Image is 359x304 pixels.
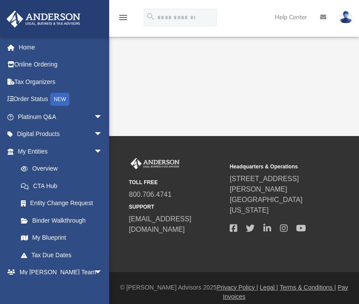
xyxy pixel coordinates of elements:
img: Anderson Advisors Platinum Portal [4,10,83,28]
div: NEW [50,93,69,106]
a: Tax Due Dates [12,246,116,264]
a: Online Ordering [6,56,116,73]
a: 800.706.4741 [129,191,172,198]
a: Digital Productsarrow_drop_down [6,126,116,143]
a: Order StatusNEW [6,91,116,108]
a: menu [118,17,128,23]
span: arrow_drop_down [94,126,111,143]
a: CTA Hub [12,177,116,195]
i: menu [118,12,128,23]
img: User Pic [339,11,352,24]
span: arrow_drop_down [94,264,111,282]
a: Pay Invoices [223,284,348,300]
a: Legal | [260,284,278,291]
a: My Entitiesarrow_drop_down [6,143,116,160]
a: Terms & Conditions | [280,284,336,291]
a: My Blueprint [12,229,111,247]
div: © [PERSON_NAME] Advisors 2025 [109,283,359,301]
a: My [PERSON_NAME] Teamarrow_drop_down [6,264,111,281]
a: Overview [12,160,116,178]
a: [GEOGRAPHIC_DATA][US_STATE] [230,196,303,214]
a: [STREET_ADDRESS][PERSON_NAME] [230,175,299,193]
small: Headquarters & Operations [230,163,324,171]
a: [EMAIL_ADDRESS][DOMAIN_NAME] [129,215,191,233]
a: Entity Change Request [12,195,116,212]
small: SUPPORT [129,203,224,211]
a: Platinum Q&Aarrow_drop_down [6,108,116,126]
span: arrow_drop_down [94,108,111,126]
a: Binder Walkthrough [12,212,116,229]
i: search [146,12,155,21]
a: Privacy Policy | [217,284,258,291]
small: TOLL FREE [129,178,224,186]
span: arrow_drop_down [94,143,111,161]
img: Anderson Advisors Platinum Portal [129,158,181,169]
a: Tax Organizers [6,73,116,91]
a: Home [6,38,116,56]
